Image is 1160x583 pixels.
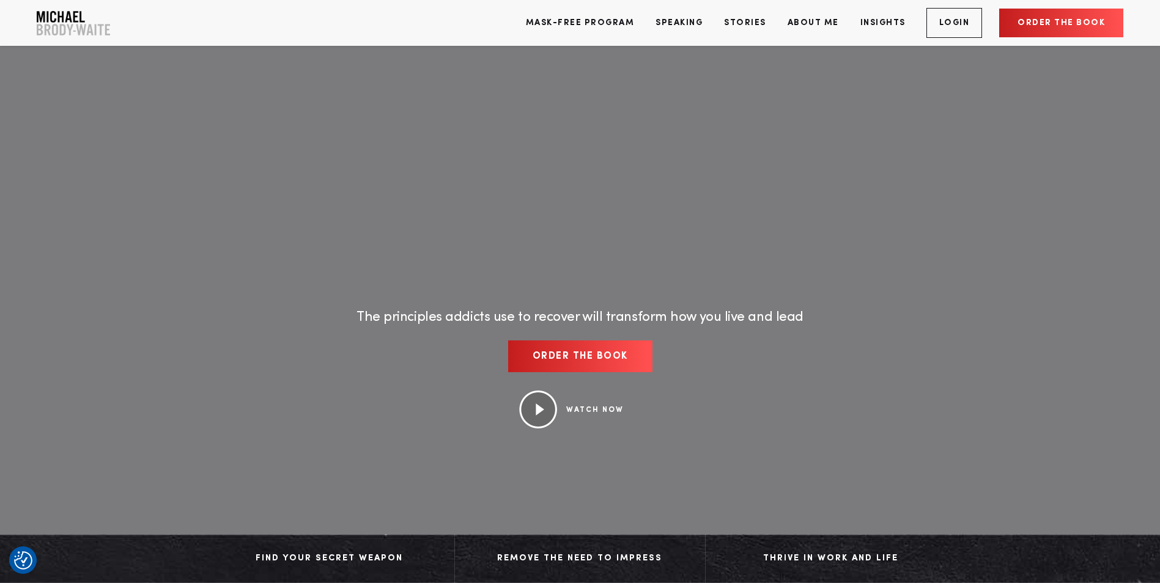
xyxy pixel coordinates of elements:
img: Revisit consent button [14,551,32,570]
a: Order the book [999,9,1123,37]
img: Company Logo [37,11,110,35]
div: Thrive in Work and Life [718,549,944,568]
span: Order the book [533,351,628,361]
a: Login [926,8,983,38]
a: WATCH NOW [566,406,624,414]
span: The principles addicts use to recover will transform how you live and lead [356,310,804,324]
button: Consent Preferences [14,551,32,570]
img: Play [519,391,557,428]
a: Order the book [508,340,652,372]
a: Company Logo Company Logo [37,11,110,35]
div: Find Your Secret Weapon [216,549,442,568]
div: Remove The Need to Impress [467,549,693,568]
